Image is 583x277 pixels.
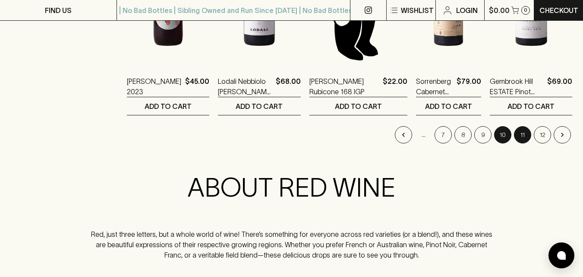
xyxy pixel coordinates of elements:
[425,101,472,111] p: ADD TO CART
[494,126,511,143] button: page 10
[489,5,510,16] p: $0.00
[218,76,272,97] a: Lodali Nebbiolo [PERSON_NAME] 2023
[557,251,566,260] img: bubble-icon
[507,101,555,111] p: ADD TO CART
[435,126,452,143] button: Go to page 7
[185,76,209,97] p: $45.00
[218,97,301,115] button: ADD TO CART
[127,126,572,143] nav: pagination navigation
[145,101,192,111] p: ADD TO CART
[539,5,578,16] p: Checkout
[45,5,72,16] p: FIND US
[456,5,478,16] p: Login
[524,8,527,13] p: 0
[554,126,571,143] button: Go to next page
[474,126,492,143] button: Go to page 9
[416,97,481,115] button: ADD TO CART
[236,101,283,111] p: ADD TO CART
[490,97,572,115] button: ADD TO CART
[395,126,412,143] button: Go to previous page
[127,97,209,115] button: ADD TO CART
[127,76,182,97] a: [PERSON_NAME] 2023
[309,76,379,97] a: [PERSON_NAME] Rubicone 168 IGP
[335,101,382,111] p: ADD TO CART
[415,126,432,143] div: …
[490,76,544,97] a: Gembrook Hill ESTATE Pinot Noir 2024
[514,126,531,143] button: Go to page 11
[454,126,472,143] button: Go to page 8
[383,76,407,97] p: $22.00
[416,76,453,97] a: Sorrenberg Cabernet Blend 2023
[401,5,434,16] p: Wishlist
[88,229,496,260] p: Red, just three letters, but a whole world of wine! There’s something for everyone across red var...
[276,76,301,97] p: $68.00
[547,76,572,97] p: $69.00
[534,126,551,143] button: Go to page 12
[457,76,481,97] p: $79.00
[309,97,407,115] button: ADD TO CART
[88,172,496,203] h2: ABOUT RED WINE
